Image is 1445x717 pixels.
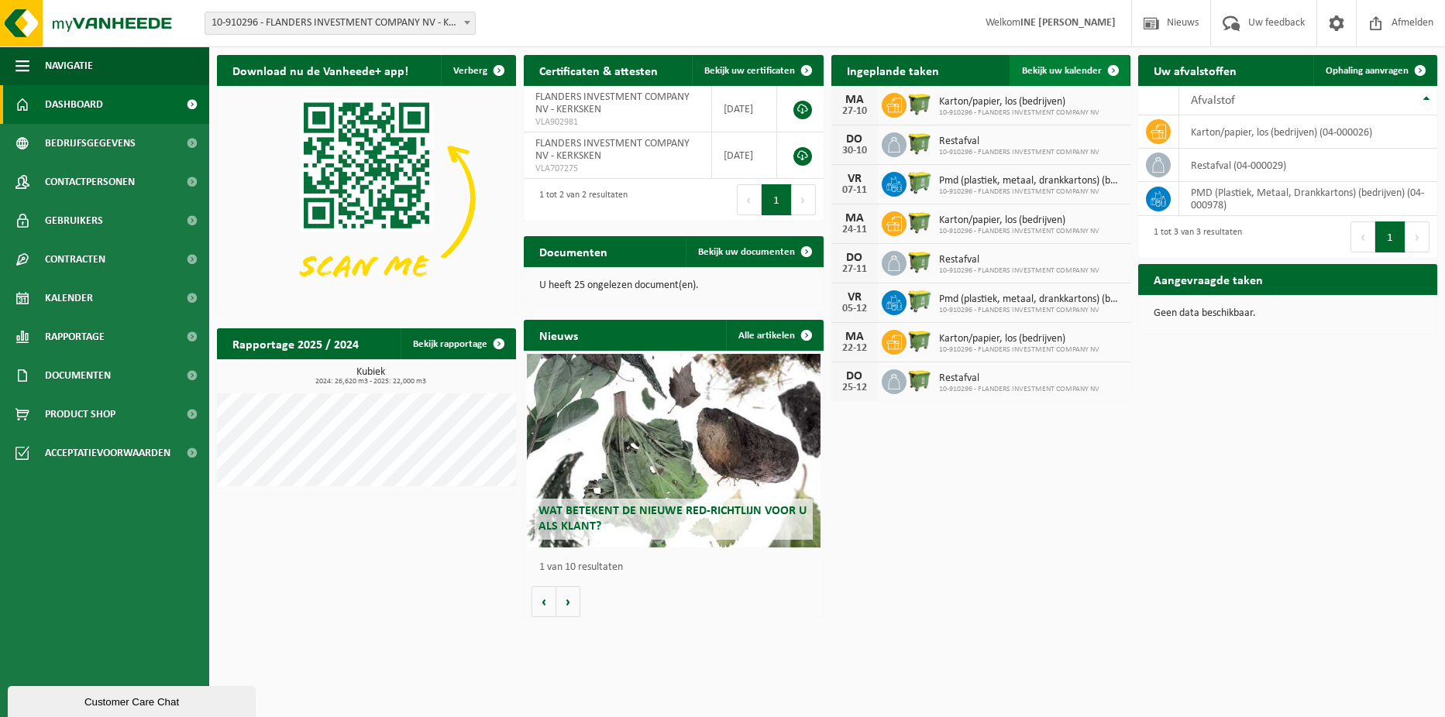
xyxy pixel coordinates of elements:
[839,94,870,106] div: MA
[686,236,822,267] a: Bekijk uw documenten
[45,85,103,124] span: Dashboard
[939,136,1099,148] span: Restafval
[907,328,933,354] img: WB-1100-HPE-GN-50
[726,320,822,351] a: Alle artikelen
[205,12,475,34] span: 10-910296 - FLANDERS INVESTMENT COMPANY NV - KERKSKEN
[839,225,870,235] div: 24-11
[45,356,111,395] span: Documenten
[1405,221,1430,252] button: Next
[1326,66,1409,76] span: Ophaling aanvragen
[205,12,476,35] span: 10-910296 - FLANDERS INVESTMENT COMPANY NV - KERKSKEN
[839,343,870,354] div: 22-12
[8,683,259,717] iframe: chat widget
[939,96,1099,108] span: Karton/papier, los (bedrijven)
[1154,308,1422,319] p: Geen data beschikbaar.
[939,333,1099,345] span: Karton/papier, los (bedrijven)
[217,328,374,358] h2: Rapportage 2025 / 2024
[532,183,628,217] div: 1 tot 2 van 2 resultaten
[225,378,516,386] span: 2024: 26,620 m3 - 2025: 22,000 m3
[225,367,516,386] h3: Kubiek
[1350,221,1375,252] button: Previous
[45,434,170,472] span: Acceptatievoorwaarden
[692,55,822,86] a: Bekijk uw certificaten
[45,124,136,163] span: Bedrijfsgegevens
[939,148,1099,157] span: 10-910296 - FLANDERS INVESTMENT COMPANY NV
[831,55,955,85] h2: Ingeplande taken
[939,372,1099,385] span: Restafval
[939,254,1099,266] span: Restafval
[839,331,870,343] div: MA
[524,320,593,350] h2: Nieuws
[1010,55,1129,86] a: Bekijk uw kalender
[535,91,690,115] span: FLANDERS INVESTMENT COMPANY NV - KERKSKEN
[527,354,821,547] a: Wat betekent de nieuwe RED-richtlijn voor u als klant?
[532,586,556,617] button: Vorige
[539,562,815,573] p: 1 van 10 resultaten
[839,146,870,156] div: 30-10
[524,236,623,266] h2: Documenten
[907,209,933,235] img: WB-1100-HPE-GN-50
[1179,182,1437,216] td: PMD (Plastiek, Metaal, Drankkartons) (bedrijven) (04-000978)
[907,130,933,156] img: WB-1100-HPE-GN-50
[907,91,933,117] img: WB-1100-HPE-GN-50
[1179,149,1437,182] td: restafval (04-000029)
[441,55,514,86] button: Verberg
[1375,221,1405,252] button: 1
[535,138,690,162] span: FLANDERS INVESTMENT COMPANY NV - KERKSKEN
[1313,55,1436,86] a: Ophaling aanvragen
[939,266,1099,276] span: 10-910296 - FLANDERS INVESTMENT COMPANY NV
[839,370,870,383] div: DO
[1138,264,1278,294] h2: Aangevraagde taken
[839,133,870,146] div: DO
[839,173,870,185] div: VR
[217,86,516,310] img: Download de VHEPlus App
[839,106,870,117] div: 27-10
[939,385,1099,394] span: 10-910296 - FLANDERS INVESTMENT COMPANY NV
[45,240,105,279] span: Contracten
[907,170,933,196] img: WB-0660-HPE-GN-50
[939,306,1123,315] span: 10-910296 - FLANDERS INVESTMENT COMPANY NV
[1022,66,1102,76] span: Bekijk uw kalender
[1138,55,1252,85] h2: Uw afvalstoffen
[839,212,870,225] div: MA
[45,201,103,240] span: Gebruikers
[45,279,93,317] span: Kalender
[939,293,1123,306] span: Pmd (plastiek, metaal, drankkartons) (bedrijven)
[762,184,792,215] button: 1
[939,345,1099,355] span: 10-910296 - FLANDERS INVESTMENT COMPANY NV
[453,66,487,76] span: Verberg
[792,184,816,215] button: Next
[535,163,700,175] span: VLA707275
[939,227,1099,236] span: 10-910296 - FLANDERS INVESTMENT COMPANY NV
[839,185,870,196] div: 07-11
[1179,115,1437,149] td: karton/papier, los (bedrijven) (04-000026)
[939,214,1099,227] span: Karton/papier, los (bedrijven)
[839,291,870,304] div: VR
[712,86,778,132] td: [DATE]
[939,187,1123,197] span: 10-910296 - FLANDERS INVESTMENT COMPANY NV
[538,505,807,532] span: Wat betekent de nieuwe RED-richtlijn voor u als klant?
[907,367,933,393] img: WB-1100-HPE-GN-50
[839,252,870,264] div: DO
[524,55,673,85] h2: Certificaten & attesten
[217,55,424,85] h2: Download nu de Vanheede+ app!
[45,317,105,356] span: Rapportage
[1146,220,1242,254] div: 1 tot 3 van 3 resultaten
[704,66,795,76] span: Bekijk uw certificaten
[45,46,93,85] span: Navigatie
[839,264,870,275] div: 27-11
[45,395,115,434] span: Product Shop
[556,586,580,617] button: Volgende
[539,280,807,291] p: U heeft 25 ongelezen document(en).
[698,247,795,257] span: Bekijk uw documenten
[45,163,135,201] span: Contactpersonen
[712,132,778,179] td: [DATE]
[401,328,514,359] a: Bekijk rapportage
[939,108,1099,118] span: 10-910296 - FLANDERS INVESTMENT COMPANY NV
[939,175,1123,187] span: Pmd (plastiek, metaal, drankkartons) (bedrijven)
[1020,17,1116,29] strong: INE [PERSON_NAME]
[907,288,933,314] img: WB-0660-HPE-GN-50
[535,116,700,129] span: VLA902981
[907,249,933,275] img: WB-1100-HPE-GN-50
